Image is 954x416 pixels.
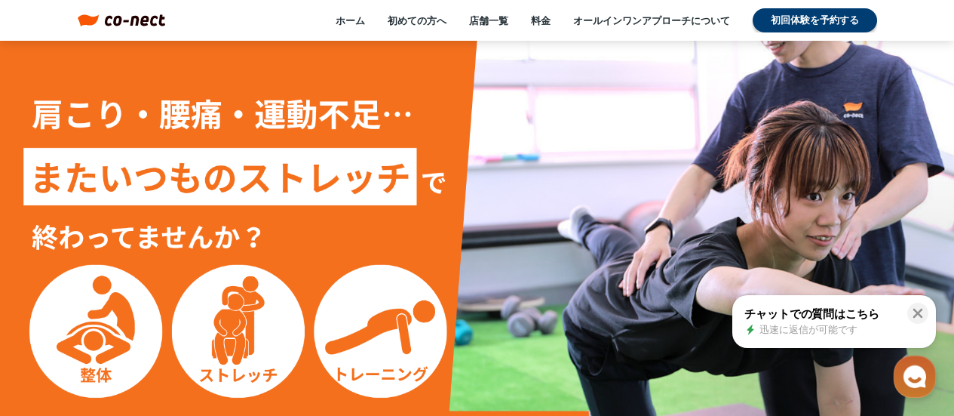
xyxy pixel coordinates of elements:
[573,14,730,27] a: オールインワンアプローチについて
[531,14,551,27] a: 料金
[753,8,877,32] a: 初回体験を予約する
[469,14,508,27] a: 店舗一覧
[336,14,365,27] a: ホーム
[388,14,446,27] a: 初めての方へ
